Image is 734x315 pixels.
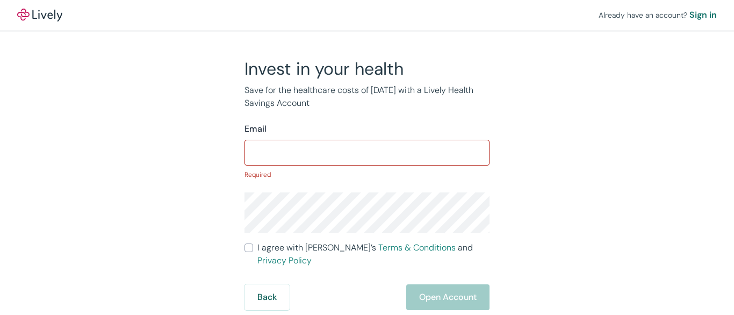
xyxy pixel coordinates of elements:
[244,84,490,110] p: Save for the healthcare costs of [DATE] with a Lively Health Savings Account
[257,241,490,267] span: I agree with [PERSON_NAME]’s and
[378,242,456,253] a: Terms & Conditions
[599,9,717,22] div: Already have an account?
[17,9,62,22] img: Lively
[257,255,312,266] a: Privacy Policy
[244,170,490,180] p: Required
[689,9,717,22] a: Sign in
[244,123,267,135] label: Email
[17,9,62,22] a: LivelyLively
[244,58,490,80] h2: Invest in your health
[244,284,290,310] button: Back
